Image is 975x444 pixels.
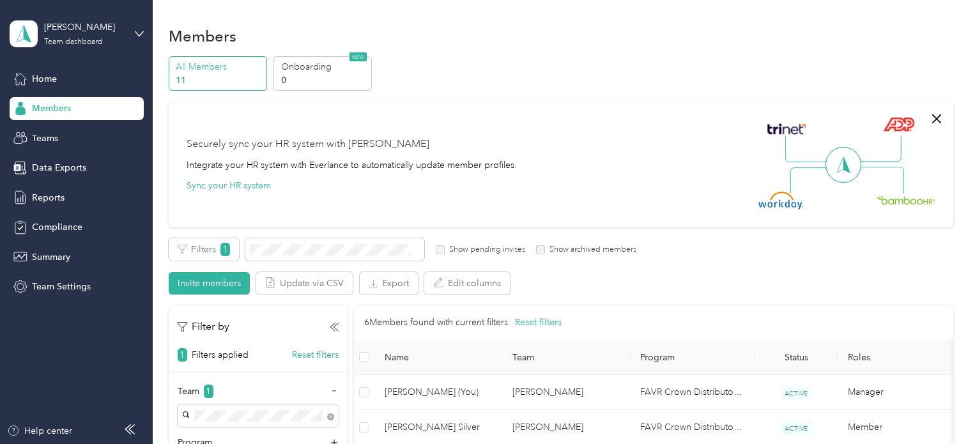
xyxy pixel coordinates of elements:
[220,243,230,256] span: 1
[764,120,809,138] img: Trinet
[187,158,517,172] div: Integrate your HR system with Everlance to automatically update member profiles.
[374,340,502,375] th: Name
[178,348,187,362] span: 1
[857,135,902,162] img: Line Right Up
[187,137,429,152] div: Securely sync your HR system with [PERSON_NAME]
[169,238,239,261] button: Filters1
[169,272,250,295] button: Invite members
[424,272,510,295] button: Edit columns
[204,385,213,398] span: 1
[755,340,838,375] th: Status
[838,340,965,375] th: Roles
[281,60,368,73] p: Onboarding
[364,316,508,330] p: 6 Members found with current filters
[790,167,834,193] img: Line Left Down
[883,117,914,132] img: ADP
[502,340,630,375] th: Team
[545,244,636,256] label: Show archived members
[630,340,755,375] th: Program
[32,102,71,115] span: Members
[44,20,124,34] div: [PERSON_NAME]
[502,375,630,410] td: Jesse Chapman
[169,29,236,43] h1: Members
[785,135,830,163] img: Line Left Up
[178,385,199,398] p: Team
[780,387,812,400] span: ACTIVE
[374,375,502,410] td: Jesse S. Chapman (You)
[445,244,525,256] label: Show pending invites
[838,375,965,410] td: Manager
[7,424,72,438] button: Help center
[630,375,755,410] td: FAVR Crown Distributors 2024
[178,319,229,335] p: Filter by
[877,195,935,204] img: BambooHR
[281,73,368,87] p: 0
[32,280,91,293] span: Team Settings
[32,191,65,204] span: Reports
[385,385,492,399] span: [PERSON_NAME] (You)
[515,316,562,330] button: Reset filters
[32,132,58,145] span: Teams
[176,73,263,87] p: 11
[32,161,86,174] span: Data Exports
[360,272,418,295] button: Export
[780,422,812,435] span: ACTIVE
[385,352,492,363] span: Name
[758,192,803,210] img: Workday
[32,72,57,86] span: Home
[349,52,367,61] span: NEW
[256,272,353,295] button: Update via CSV
[44,38,103,46] div: Team dashboard
[32,250,70,264] span: Summary
[859,167,904,194] img: Line Right Down
[176,60,263,73] p: All Members
[187,179,271,192] button: Sync your HR system
[292,348,339,362] button: Reset filters
[903,372,975,444] iframe: Everlance-gr Chat Button Frame
[32,220,82,234] span: Compliance
[385,420,492,434] span: [PERSON_NAME] Silver
[192,348,249,362] p: Filters applied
